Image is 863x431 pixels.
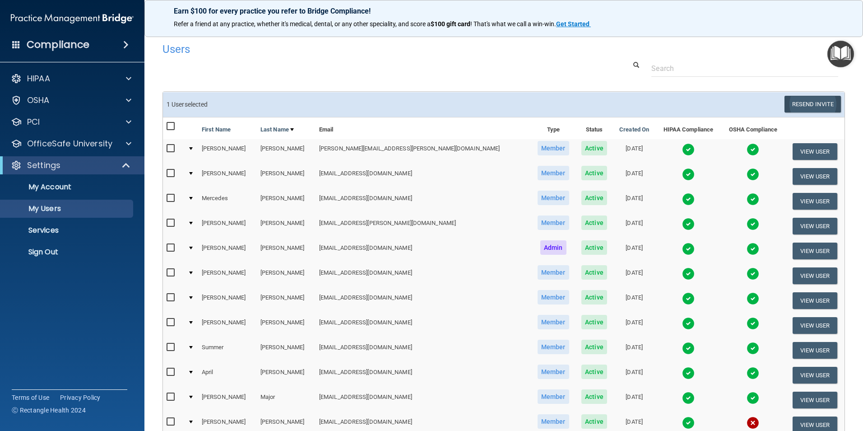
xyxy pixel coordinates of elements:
p: OSHA [27,95,50,106]
td: [PERSON_NAME] [257,288,316,313]
a: Created On [619,124,649,135]
button: View User [793,218,837,234]
p: HIPAA [27,73,50,84]
td: [PERSON_NAME] [198,214,257,239]
img: tick.e7d51cea.svg [747,193,759,206]
td: Summer [198,338,257,363]
span: Member [538,389,569,404]
td: [PERSON_NAME] [257,164,316,189]
span: Active [581,141,607,155]
td: [DATE] [613,363,655,388]
span: Active [581,265,607,280]
td: [EMAIL_ADDRESS][DOMAIN_NAME] [316,313,531,338]
td: [PERSON_NAME] [257,313,316,338]
p: PCI [27,117,40,127]
span: Member [538,166,569,180]
a: Terms of Use [12,393,49,402]
td: [PERSON_NAME] [257,214,316,239]
td: [PERSON_NAME] [198,313,257,338]
p: OfficeSafe University [27,138,112,149]
span: Active [581,240,607,255]
button: View User [793,168,837,185]
img: tick.e7d51cea.svg [682,367,695,379]
p: Services [6,226,129,235]
td: [DATE] [613,388,655,412]
span: Active [581,414,607,429]
img: tick.e7d51cea.svg [747,267,759,280]
button: View User [793,342,837,359]
td: [PERSON_NAME] [198,139,257,164]
button: View User [793,243,837,259]
img: tick.e7d51cea.svg [747,367,759,379]
img: tick.e7d51cea.svg [682,267,695,280]
span: Active [581,365,607,379]
button: View User [793,193,837,210]
td: [DATE] [613,263,655,288]
td: [EMAIL_ADDRESS][DOMAIN_NAME] [316,239,531,263]
h6: 1 User selected [167,101,497,108]
a: PCI [11,117,131,127]
td: [DATE] [613,313,655,338]
p: Earn $100 for every practice you refer to Bridge Compliance! [174,7,834,15]
span: Member [538,414,569,429]
td: Mercedes [198,189,257,214]
span: Member [538,290,569,305]
span: Active [581,215,607,230]
span: Member [538,365,569,379]
p: Settings [27,160,60,171]
a: Get Started [556,20,591,28]
td: April [198,363,257,388]
span: Member [538,340,569,354]
img: tick.e7d51cea.svg [747,168,759,181]
button: View User [793,143,837,160]
h4: Compliance [27,38,89,51]
strong: $100 gift card [431,20,470,28]
button: View User [793,392,837,408]
img: tick.e7d51cea.svg [682,392,695,404]
td: [EMAIL_ADDRESS][DOMAIN_NAME] [316,263,531,288]
span: Active [581,389,607,404]
span: Member [538,191,569,205]
td: [DATE] [613,338,655,363]
span: Refer a friend at any practice, whether it's medical, dental, or any other speciality, and score a [174,20,431,28]
img: tick.e7d51cea.svg [682,317,695,330]
span: Active [581,315,607,329]
span: Active [581,166,607,180]
p: My Account [6,183,129,192]
img: tick.e7d51cea.svg [747,292,759,305]
img: tick.e7d51cea.svg [682,417,695,429]
img: tick.e7d51cea.svg [747,218,759,230]
td: [PERSON_NAME] [257,363,316,388]
td: [PERSON_NAME] [257,139,316,164]
img: tick.e7d51cea.svg [682,243,695,255]
td: [PERSON_NAME][EMAIL_ADDRESS][PERSON_NAME][DOMAIN_NAME] [316,139,531,164]
img: PMB logo [11,9,134,28]
td: [PERSON_NAME] [198,288,257,313]
td: [PERSON_NAME] [198,164,257,189]
img: tick.e7d51cea.svg [682,168,695,181]
button: View User [793,292,837,309]
td: [PERSON_NAME] [257,189,316,214]
button: Resend Invite [784,96,841,112]
span: Active [581,340,607,354]
td: [DATE] [613,164,655,189]
span: ! That's what we call a win-win. [470,20,556,28]
img: tick.e7d51cea.svg [682,143,695,156]
td: [EMAIL_ADDRESS][DOMAIN_NAME] [316,288,531,313]
span: Member [538,265,569,280]
th: OSHA Compliance [721,117,785,139]
td: [PERSON_NAME] [198,263,257,288]
td: [PERSON_NAME] [257,263,316,288]
img: tick.e7d51cea.svg [747,243,759,255]
th: HIPAA Compliance [655,117,721,139]
span: Member [538,141,569,155]
td: [EMAIL_ADDRESS][DOMAIN_NAME] [316,388,531,412]
a: Privacy Policy [60,393,101,402]
p: Sign Out [6,248,129,257]
td: [EMAIL_ADDRESS][PERSON_NAME][DOMAIN_NAME] [316,214,531,239]
a: Last Name [260,124,294,135]
span: Ⓒ Rectangle Health 2024 [12,406,86,415]
td: [EMAIL_ADDRESS][DOMAIN_NAME] [316,164,531,189]
td: [EMAIL_ADDRESS][DOMAIN_NAME] [316,338,531,363]
th: Type [531,117,575,139]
